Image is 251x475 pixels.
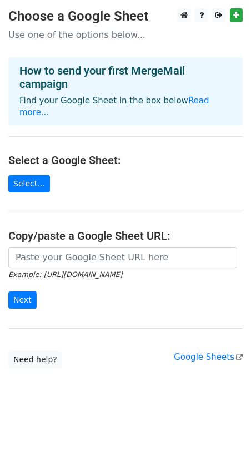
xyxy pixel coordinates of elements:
input: Next [8,291,37,309]
h4: Select a Google Sheet: [8,154,243,167]
h4: How to send your first MergeMail campaign [19,64,232,91]
a: Read more... [19,96,209,117]
p: Use one of the options below... [8,29,243,41]
a: Select... [8,175,50,192]
h4: Copy/paste a Google Sheet URL: [8,229,243,243]
a: Need help? [8,351,62,368]
small: Example: [URL][DOMAIN_NAME] [8,270,122,279]
h3: Choose a Google Sheet [8,8,243,24]
a: Google Sheets [174,352,243,362]
p: Find your Google Sheet in the box below [19,95,232,118]
input: Paste your Google Sheet URL here [8,247,237,268]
